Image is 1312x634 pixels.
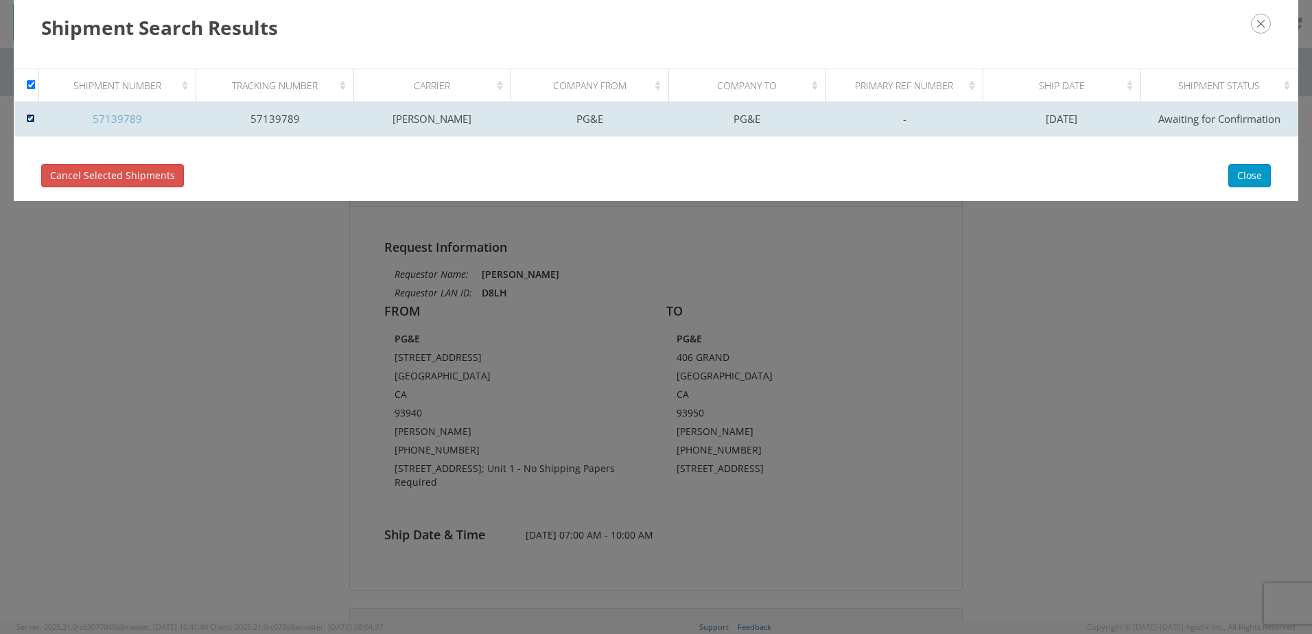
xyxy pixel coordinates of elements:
h3: Shipment Search Results [41,14,1271,41]
td: [PERSON_NAME] [353,102,511,137]
td: - [825,102,983,137]
button: Close [1228,164,1271,187]
td: 57139789 [196,102,353,137]
button: Cancel Selected Shipments [41,164,184,187]
div: Ship Date [996,79,1136,93]
div: Shipment Number [51,79,192,93]
td: PG&E [668,102,825,137]
div: Primary Ref Number [838,79,979,93]
span: Awaiting for Confirmation [1158,112,1280,126]
div: Carrier [366,79,506,93]
span: Cancel Selected Shipments [50,169,175,182]
span: [DATE] [1046,112,1077,126]
td: PG&E [511,102,668,137]
div: Company From [524,79,664,93]
div: Tracking Number [209,79,349,93]
div: Company To [681,79,821,93]
div: Shipment Status [1153,79,1293,93]
a: 57139789 [93,112,142,126]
